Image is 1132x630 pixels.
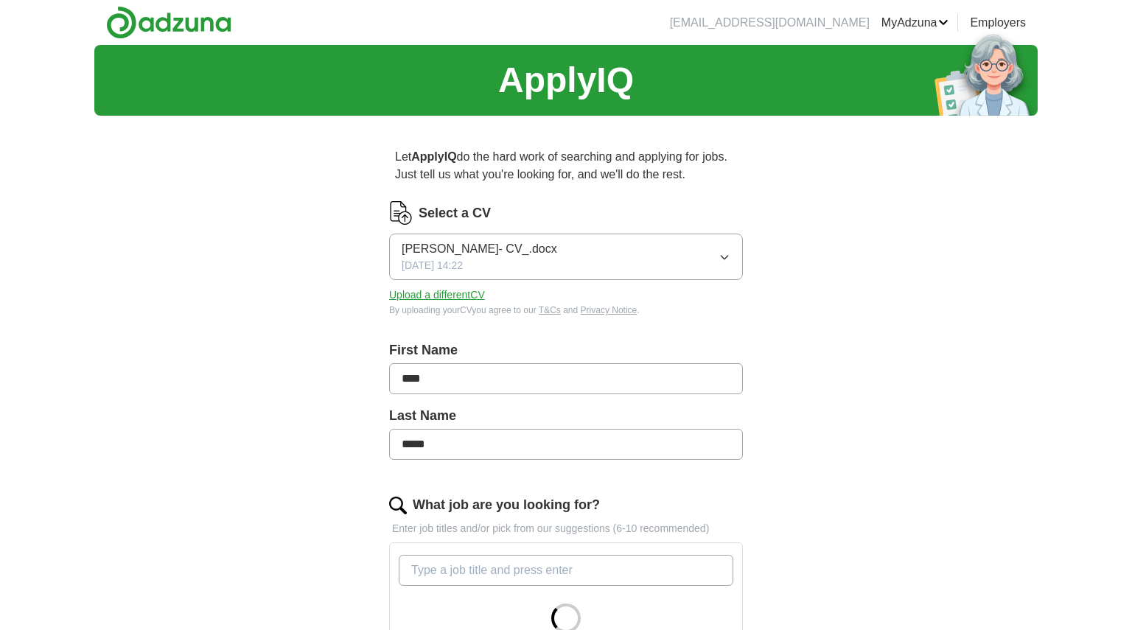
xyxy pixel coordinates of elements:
button: Upload a differentCV [389,287,485,303]
label: Select a CV [419,203,491,223]
p: Enter job titles and/or pick from our suggestions (6-10 recommended) [389,521,743,536]
label: First Name [389,340,743,360]
a: T&Cs [539,305,561,315]
label: What job are you looking for? [413,495,600,515]
div: By uploading your CV you agree to our and . [389,304,743,317]
img: Adzuna logo [106,6,231,39]
label: Last Name [389,406,743,426]
a: MyAdzuna [881,14,949,32]
img: CV Icon [389,201,413,225]
span: [PERSON_NAME]- CV_.docx [402,240,557,258]
strong: ApplyIQ [411,150,456,163]
input: Type a job title and press enter [399,555,733,586]
button: [PERSON_NAME]- CV_.docx[DATE] 14:22 [389,234,743,280]
h1: ApplyIQ [498,54,634,107]
img: search.png [389,497,407,514]
p: Let do the hard work of searching and applying for jobs. Just tell us what you're looking for, an... [389,142,743,189]
span: [DATE] 14:22 [402,258,463,273]
a: Privacy Notice [581,305,637,315]
a: Employers [970,14,1026,32]
li: [EMAIL_ADDRESS][DOMAIN_NAME] [670,14,870,32]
